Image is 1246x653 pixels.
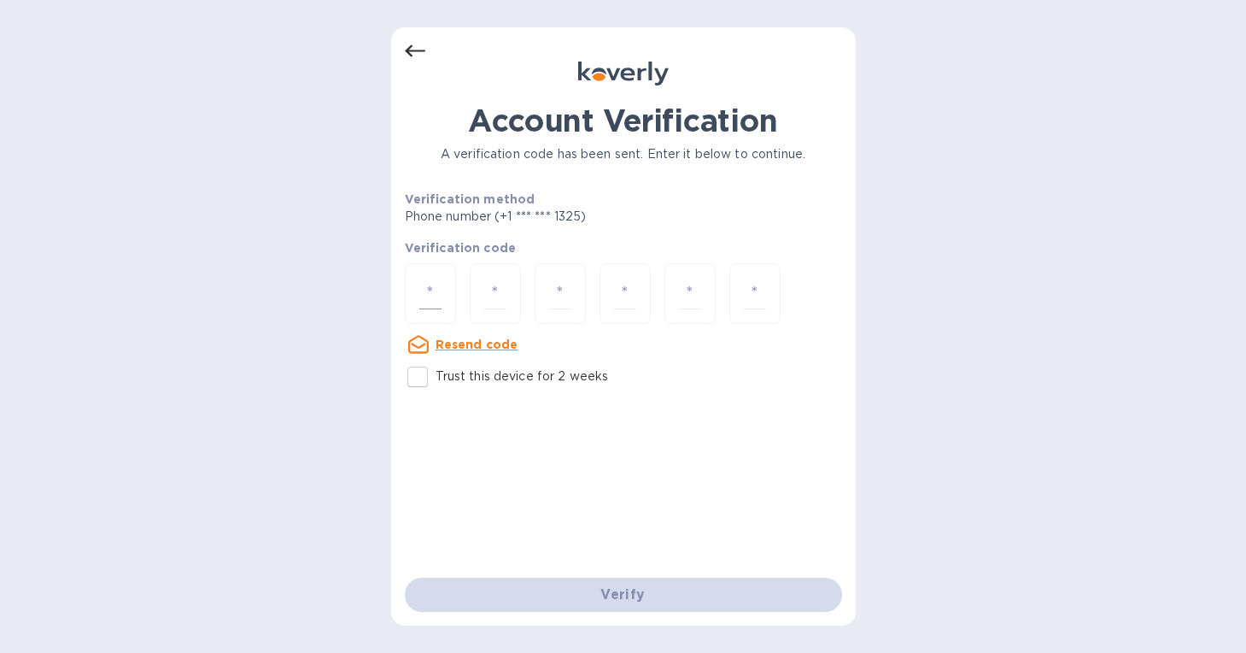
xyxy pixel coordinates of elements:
p: Phone number (+1 *** *** 1325) [405,208,717,226]
p: A verification code has been sent. Enter it below to continue. [405,145,842,163]
h1: Account Verification [405,103,842,138]
u: Resend code [436,338,518,351]
p: Trust this device for 2 weeks [436,368,609,385]
p: Verification code [405,239,842,256]
b: Verification method [405,192,535,206]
